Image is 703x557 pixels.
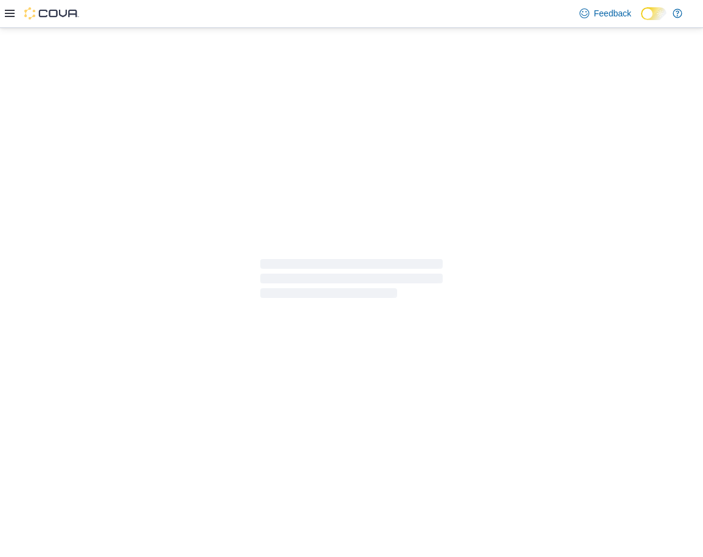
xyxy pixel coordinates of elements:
[575,1,636,26] a: Feedback
[260,261,443,300] span: Loading
[594,7,631,19] span: Feedback
[24,7,79,19] img: Cova
[641,7,667,20] input: Dark Mode
[641,20,642,21] span: Dark Mode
